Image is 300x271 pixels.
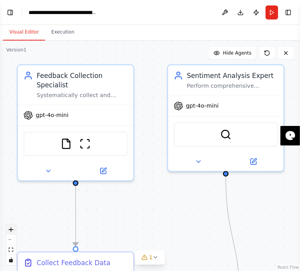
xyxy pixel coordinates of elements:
[187,71,278,80] div: Sentiment Analysis Expert
[45,24,81,41] button: Execution
[3,24,45,41] button: Visual Editor
[186,102,219,110] span: gpt-4o-mini
[29,9,97,16] nav: breadcrumb
[37,258,110,267] div: Collect Feedback Data
[278,265,299,269] a: React Flow attribution
[37,71,128,90] div: Feedback Collection Specialist
[71,176,80,246] g: Edge from a35ad226-80fb-49b5-9da5-1974de4d8183 to 8595e0b1-82c2-4a01-be6f-8cee54834b55
[36,112,68,119] span: gpt-4o-mini
[227,156,280,167] button: Open in side panel
[77,165,130,177] button: Open in side panel
[61,138,72,150] img: FileReadTool
[37,92,128,99] div: Systematically collect and consolidate feedback data from multiple sources including {feedback_so...
[6,255,16,265] button: toggle interactivity
[220,129,232,140] img: SerperDevTool
[17,64,134,181] div: Feedback Collection SpecialistSystematically collect and consolidate feedback data from multiple ...
[209,47,256,59] button: Hide Agents
[135,250,165,265] button: 1
[223,50,251,56] span: Hide Agents
[6,47,27,53] div: Version 1
[6,225,16,235] button: zoom in
[6,245,16,255] button: fit view
[6,235,16,245] button: zoom out
[5,7,16,18] button: Show left sidebar
[283,7,294,18] button: Show right sidebar
[187,82,278,90] div: Perform comprehensive sentiment analysis on collected feedback data for {product_name}, classifyi...
[149,253,153,261] span: 1
[167,64,284,172] div: Sentiment Analysis ExpertPerform comprehensive sentiment analysis on collected feedback data for ...
[6,225,16,265] div: React Flow controls
[79,138,91,150] img: ScrapeWebsiteTool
